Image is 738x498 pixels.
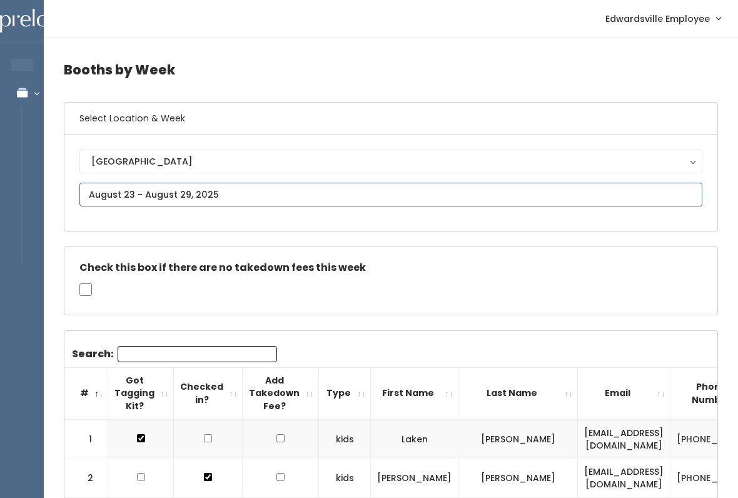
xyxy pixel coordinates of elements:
[91,155,690,168] div: [GEOGRAPHIC_DATA]
[371,459,458,497] td: [PERSON_NAME]
[458,367,578,419] th: Last Name: activate to sort column ascending
[79,183,702,206] input: August 23 - August 29, 2025
[243,367,319,419] th: Add Takedown Fee?: activate to sort column ascending
[118,346,277,362] input: Search:
[64,367,108,419] th: #: activate to sort column descending
[108,367,174,419] th: Got Tagging Kit?: activate to sort column ascending
[64,103,717,135] h6: Select Location & Week
[319,367,371,419] th: Type: activate to sort column ascending
[64,420,108,459] td: 1
[79,150,702,173] button: [GEOGRAPHIC_DATA]
[578,367,670,419] th: Email: activate to sort column ascending
[64,53,718,87] h4: Booths by Week
[79,262,702,273] h5: Check this box if there are no takedown fees this week
[371,420,458,459] td: Laken
[64,459,108,497] td: 2
[319,420,371,459] td: kids
[605,12,710,26] span: Edwardsville Employee
[458,459,578,497] td: [PERSON_NAME]
[593,5,733,32] a: Edwardsville Employee
[319,459,371,497] td: kids
[458,420,578,459] td: [PERSON_NAME]
[371,367,458,419] th: First Name: activate to sort column ascending
[578,420,670,459] td: [EMAIL_ADDRESS][DOMAIN_NAME]
[578,459,670,497] td: [EMAIL_ADDRESS][DOMAIN_NAME]
[72,346,277,362] label: Search:
[174,367,243,419] th: Checked in?: activate to sort column ascending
